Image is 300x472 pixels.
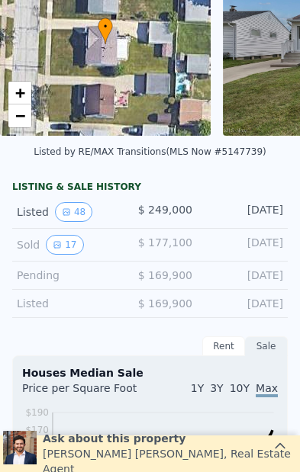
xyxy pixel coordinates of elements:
[22,380,150,405] div: Price per Square Foot
[210,382,223,394] span: 3Y
[191,382,204,394] span: 1Y
[245,336,288,356] div: Sale
[17,202,102,222] div: Listed
[17,235,102,255] div: Sold
[98,18,113,44] div: •
[198,202,283,222] div: [DATE]
[98,20,113,34] span: •
[43,431,297,446] div: Ask about this property
[198,296,283,311] div: [DATE]
[55,202,92,222] button: View historical data
[34,146,266,157] div: Listed by RE/MAX Transitions (MLS Now #5147739)
[138,297,192,310] span: $ 169,900
[138,269,192,281] span: $ 169,900
[202,336,245,356] div: Rent
[230,382,250,394] span: 10Y
[256,382,278,397] span: Max
[15,83,25,102] span: +
[25,425,49,435] tspan: $170
[17,296,102,311] div: Listed
[198,268,283,283] div: [DATE]
[138,204,192,216] span: $ 249,000
[3,431,37,464] img: Brandon Goldsmith
[22,365,278,380] div: Houses Median Sale
[17,268,102,283] div: Pending
[8,104,31,127] a: Zoom out
[12,181,288,196] div: LISTING & SALE HISTORY
[198,235,283,255] div: [DATE]
[46,235,83,255] button: View historical data
[15,106,25,125] span: −
[8,82,31,104] a: Zoom in
[25,407,49,418] tspan: $190
[138,236,192,249] span: $ 177,100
